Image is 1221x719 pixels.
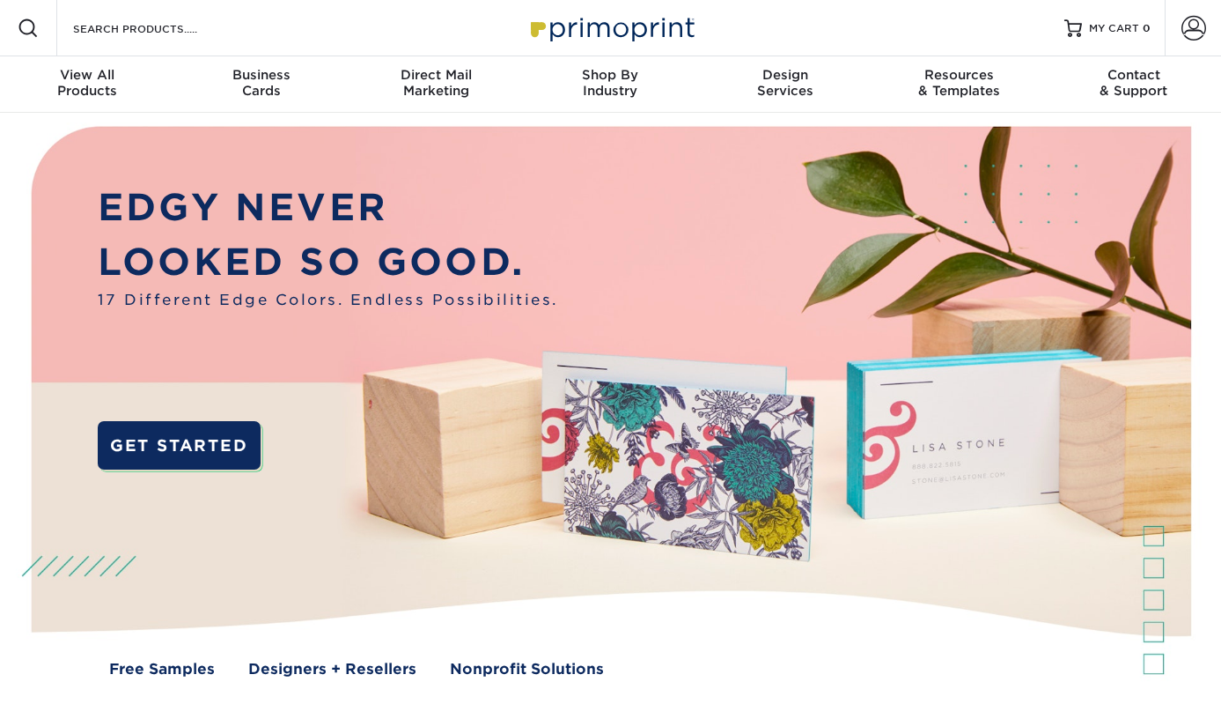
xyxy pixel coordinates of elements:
[523,67,697,83] span: Shop By
[872,67,1047,99] div: & Templates
[248,658,416,680] a: Designers + Resellers
[174,67,349,83] span: Business
[71,18,243,39] input: SEARCH PRODUCTS.....
[1047,56,1221,113] a: Contact& Support
[349,67,523,99] div: Marketing
[174,56,349,113] a: BusinessCards
[450,658,604,680] a: Nonprofit Solutions
[109,658,215,680] a: Free Samples
[98,289,558,311] span: 17 Different Edge Colors. Endless Possibilities.
[98,180,558,234] p: EDGY NEVER
[698,56,872,113] a: DesignServices
[872,67,1047,83] span: Resources
[349,56,523,113] a: Direct MailMarketing
[523,9,699,47] img: Primoprint
[872,56,1047,113] a: Resources& Templates
[1047,67,1221,83] span: Contact
[349,67,523,83] span: Direct Mail
[174,67,349,99] div: Cards
[698,67,872,99] div: Services
[1089,21,1139,36] span: MY CART
[98,421,261,470] a: GET STARTED
[698,67,872,83] span: Design
[523,56,697,113] a: Shop ByIndustry
[1047,67,1221,99] div: & Support
[523,67,697,99] div: Industry
[98,234,558,289] p: LOOKED SO GOOD.
[1143,22,1151,34] span: 0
